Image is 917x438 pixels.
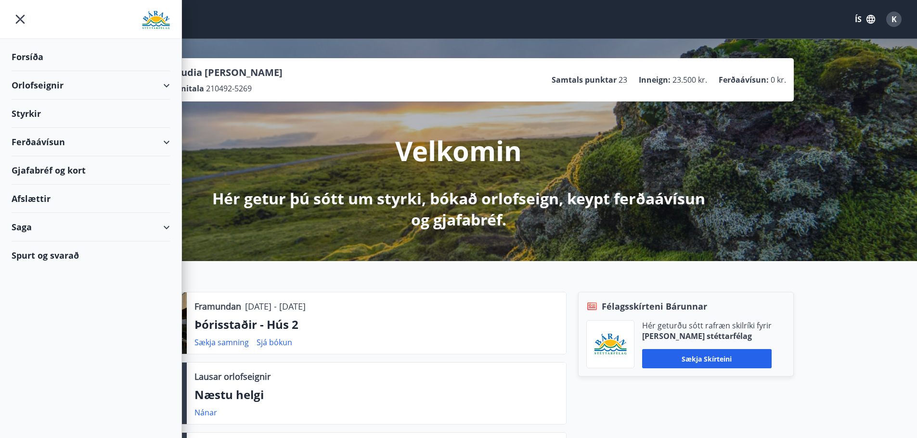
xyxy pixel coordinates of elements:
[194,387,558,403] p: Næstu helgi
[12,213,170,241] div: Saga
[142,11,170,30] img: union_logo
[206,83,252,94] span: 210492-5269
[594,333,627,356] img: Bz2lGXKH3FXEIQKvoQ8VL0Fr0uCiWgfgA3I6fSs8.png
[194,337,249,348] a: Sækja samning
[12,71,170,100] div: Orlofseignir
[12,11,29,28] button: menu
[891,14,897,25] span: K
[194,300,241,313] p: Framundan
[619,75,627,85] span: 23
[672,75,707,85] span: 23.500 kr.
[12,241,170,269] div: Spurt og svarað
[205,188,713,230] p: Hér getur þú sótt um styrki, bókað orlofseign, keypt ferðaávísun og gjafabréf.
[12,156,170,185] div: Gjafabréf og kort
[257,337,292,348] a: Sjá bókun
[882,8,905,31] button: K
[194,407,217,418] a: Nánar
[12,43,170,71] div: Forsíða
[642,320,772,331] p: Hér geturðu sótt rafræn skilríki fyrir
[194,316,558,333] p: Þórisstaðir - Hús 2
[12,128,170,156] div: Ferðaávísun
[552,75,617,85] p: Samtals punktar
[12,185,170,213] div: Afslættir
[850,11,880,28] button: ÍS
[245,300,306,313] p: [DATE] - [DATE]
[12,100,170,128] div: Styrkir
[602,300,707,313] span: Félagsskírteni Bárunnar
[642,349,772,368] button: Sækja skírteini
[166,66,283,79] p: Klaudia [PERSON_NAME]
[166,83,204,94] p: Kennitala
[395,132,522,169] p: Velkomin
[719,75,769,85] p: Ferðaávísun :
[642,331,772,341] p: [PERSON_NAME] stéttarfélag
[194,370,271,383] p: Lausar orlofseignir
[639,75,671,85] p: Inneign :
[771,75,786,85] span: 0 kr.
